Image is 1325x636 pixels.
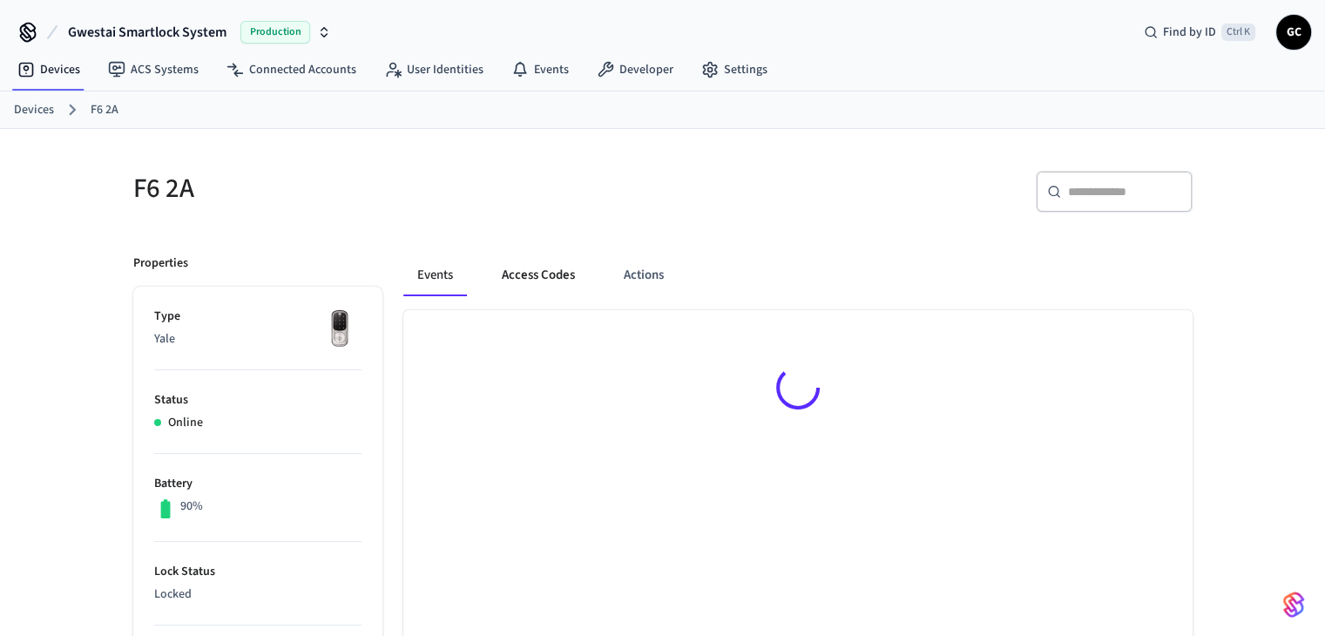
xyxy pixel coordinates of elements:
p: Properties [133,254,188,273]
p: Yale [154,330,362,348]
div: Find by IDCtrl K [1130,17,1269,48]
h5: F6 2A [133,171,652,206]
span: Find by ID [1163,24,1216,41]
a: User Identities [370,54,497,85]
img: Yale Assure Touchscreen Wifi Smart Lock, Satin Nickel, Front [318,308,362,351]
div: ant example [403,254,1193,296]
span: Production [240,21,310,44]
span: Ctrl K [1221,24,1255,41]
button: GC [1276,15,1311,50]
a: Devices [3,54,94,85]
a: Events [497,54,583,85]
p: Lock Status [154,563,362,581]
a: F6 2A [91,101,118,119]
p: Online [168,414,203,432]
img: SeamLogoGradient.69752ec5.svg [1283,591,1304,619]
p: Battery [154,475,362,493]
p: Status [154,391,362,409]
a: Connected Accounts [213,54,370,85]
p: Locked [154,585,362,604]
span: GC [1278,17,1309,48]
button: Access Codes [488,254,589,296]
button: Events [403,254,467,296]
p: Type [154,308,362,326]
a: Devices [14,101,54,119]
button: Actions [610,254,678,296]
a: Developer [583,54,687,85]
span: Gwestai Smartlock System [68,22,226,43]
p: 90% [180,497,203,516]
a: Settings [687,54,781,85]
a: ACS Systems [94,54,213,85]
